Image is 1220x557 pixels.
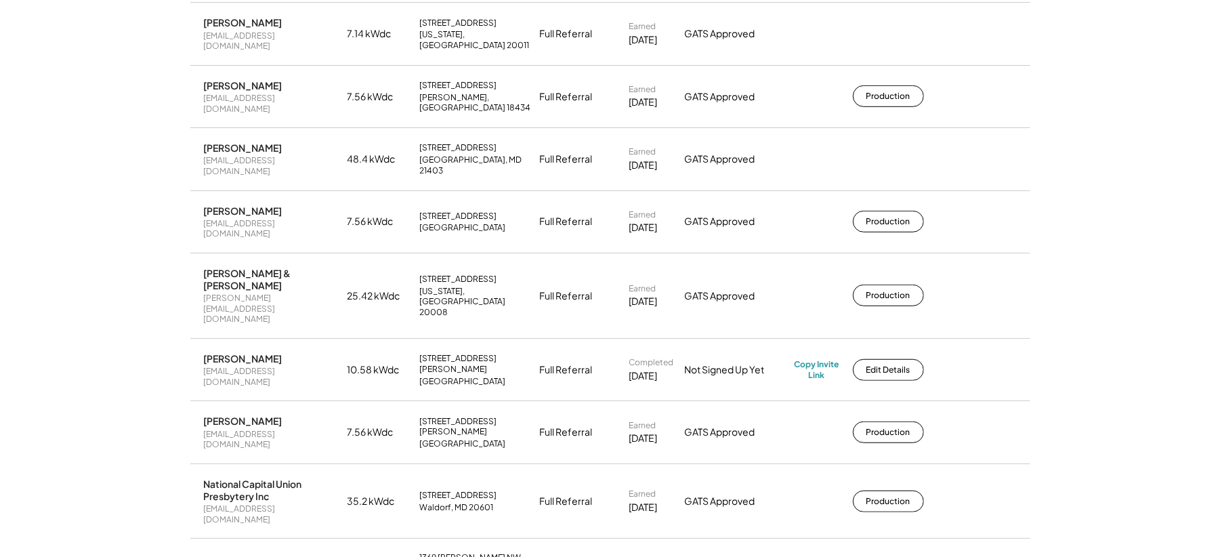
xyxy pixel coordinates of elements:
div: [PERSON_NAME] [204,79,282,91]
button: Production [853,491,924,512]
div: Domain Overview [51,80,121,89]
div: [STREET_ADDRESS] [420,490,497,501]
div: Domain: [DOMAIN_NAME] [35,35,149,46]
div: [PERSON_NAME] [204,142,282,154]
div: [EMAIL_ADDRESS][DOMAIN_NAME] [204,503,339,524]
div: Full Referral [540,426,593,439]
div: Not Signed Up Yet [685,363,786,377]
div: National Capital Union Presbytery Inc [204,478,339,502]
div: Waldorf, MD 20601 [420,502,494,513]
div: [EMAIL_ADDRESS][DOMAIN_NAME] [204,155,339,176]
div: [GEOGRAPHIC_DATA], MD 21403 [420,154,532,176]
div: [GEOGRAPHIC_DATA] [420,438,506,449]
img: tab_domain_overview_orange.svg [37,79,47,89]
div: 25.42 kWdc [348,289,412,303]
div: Earned [629,489,656,499]
div: [DATE] [629,221,658,234]
div: GATS Approved [685,90,786,104]
div: [DATE] [629,96,658,109]
div: Completed [629,357,674,368]
div: Keywords by Traffic [150,80,228,89]
div: Earned [629,283,656,294]
div: Earned [629,21,656,32]
div: [STREET_ADDRESS] [420,142,497,153]
div: [STREET_ADDRESS] [420,18,497,28]
div: [DATE] [629,432,658,445]
div: 7.14 kWdc [348,27,412,41]
img: logo_orange.svg [22,22,33,33]
div: 48.4 kWdc [348,152,412,166]
div: Copy Invite Link [795,359,839,380]
div: [PERSON_NAME] [204,415,282,427]
div: 7.56 kWdc [348,426,412,439]
div: [US_STATE], [GEOGRAPHIC_DATA] 20008 [420,286,532,318]
button: Production [853,85,924,107]
div: Full Referral [540,152,593,166]
div: Earned [629,84,656,95]
div: [DATE] [629,295,658,308]
div: [STREET_ADDRESS] [420,80,497,91]
div: Full Referral [540,495,593,508]
button: Edit Details [853,359,924,381]
div: 7.56 kWdc [348,90,412,104]
div: [EMAIL_ADDRESS][DOMAIN_NAME] [204,218,339,239]
div: Earned [629,209,656,220]
div: [PERSON_NAME] & [PERSON_NAME] [204,267,339,291]
div: GATS Approved [685,426,786,439]
div: [EMAIL_ADDRESS][DOMAIN_NAME] [204,93,339,114]
div: [STREET_ADDRESS][PERSON_NAME] [420,416,532,437]
div: 7.56 kWdc [348,215,412,228]
div: [PERSON_NAME][EMAIL_ADDRESS][DOMAIN_NAME] [204,293,339,325]
div: [STREET_ADDRESS][PERSON_NAME] [420,353,532,374]
div: GATS Approved [685,289,786,303]
div: GATS Approved [685,27,786,41]
div: [DATE] [629,501,658,514]
div: Full Referral [540,215,593,228]
img: website_grey.svg [22,35,33,46]
button: Production [853,211,924,232]
div: GATS Approved [685,215,786,228]
div: [EMAIL_ADDRESS][DOMAIN_NAME] [204,429,339,450]
div: [GEOGRAPHIC_DATA] [420,222,506,233]
div: [DATE] [629,159,658,172]
div: GATS Approved [685,152,786,166]
div: 35.2 kWdc [348,495,412,508]
button: Production [853,285,924,306]
div: Full Referral [540,363,593,377]
div: [EMAIL_ADDRESS][DOMAIN_NAME] [204,30,339,51]
div: 10.58 kWdc [348,363,412,377]
div: [STREET_ADDRESS] [420,211,497,222]
div: [DATE] [629,33,658,47]
div: Earned [629,420,656,431]
div: Full Referral [540,289,593,303]
div: [US_STATE], [GEOGRAPHIC_DATA] 20011 [420,29,532,50]
div: [PERSON_NAME] [204,205,282,217]
div: [DATE] [629,369,658,383]
div: [GEOGRAPHIC_DATA] [420,376,506,387]
div: GATS Approved [685,495,786,508]
div: [PERSON_NAME] [204,352,282,365]
div: [PERSON_NAME], [GEOGRAPHIC_DATA] 18434 [420,92,532,113]
div: Earned [629,146,656,157]
div: Full Referral [540,90,593,104]
img: tab_keywords_by_traffic_grey.svg [135,79,146,89]
div: [PERSON_NAME] [204,16,282,28]
div: [EMAIL_ADDRESS][DOMAIN_NAME] [204,366,339,387]
div: [STREET_ADDRESS] [420,274,497,285]
button: Production [853,421,924,443]
div: Full Referral [540,27,593,41]
div: v 4.0.25 [38,22,66,33]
